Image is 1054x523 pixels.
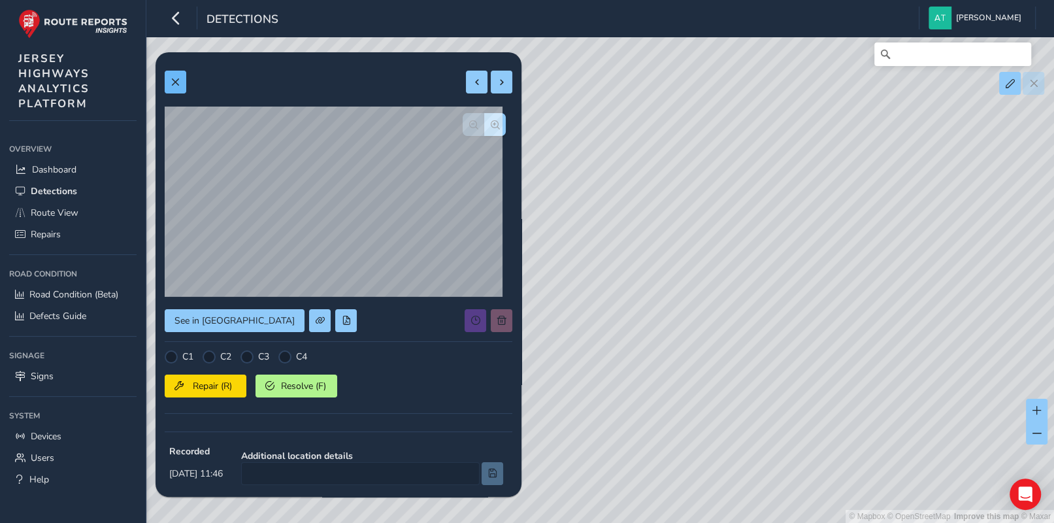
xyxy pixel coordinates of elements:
[182,350,193,363] label: C1
[31,207,78,219] span: Route View
[9,159,137,180] a: Dashboard
[9,426,137,447] a: Devices
[9,406,137,426] div: System
[29,288,118,301] span: Road Condition (Beta)
[9,202,137,224] a: Route View
[169,445,223,458] strong: Recorded
[220,350,231,363] label: C2
[29,310,86,322] span: Defects Guide
[31,228,61,241] span: Repairs
[241,450,503,462] strong: Additional location details
[929,7,951,29] img: diamond-layout
[29,473,49,486] span: Help
[9,346,137,365] div: Signage
[188,380,237,392] span: Repair (R)
[9,224,137,245] a: Repairs
[18,51,90,111] span: JERSEY HIGHWAYS ANALYTICS PLATFORM
[31,430,61,443] span: Devices
[9,365,137,387] a: Signs
[31,452,54,464] span: Users
[9,447,137,469] a: Users
[31,185,77,197] span: Detections
[9,180,137,202] a: Detections
[174,314,295,327] span: See in [GEOGRAPHIC_DATA]
[929,7,1026,29] button: [PERSON_NAME]
[165,375,246,397] button: Repair (R)
[279,380,327,392] span: Resolve (F)
[874,42,1031,66] input: Search
[18,9,127,39] img: rr logo
[296,350,307,363] label: C4
[9,469,137,490] a: Help
[1010,479,1041,510] div: Open Intercom Messenger
[9,264,137,284] div: Road Condition
[956,7,1021,29] span: [PERSON_NAME]
[165,309,305,332] button: See in Route View
[169,467,223,480] span: [DATE] 11:46
[255,375,337,397] button: Resolve (F)
[9,284,137,305] a: Road Condition (Beta)
[258,350,269,363] label: C3
[31,370,54,382] span: Signs
[32,163,76,176] span: Dashboard
[9,139,137,159] div: Overview
[206,11,278,29] span: Detections
[9,305,137,327] a: Defects Guide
